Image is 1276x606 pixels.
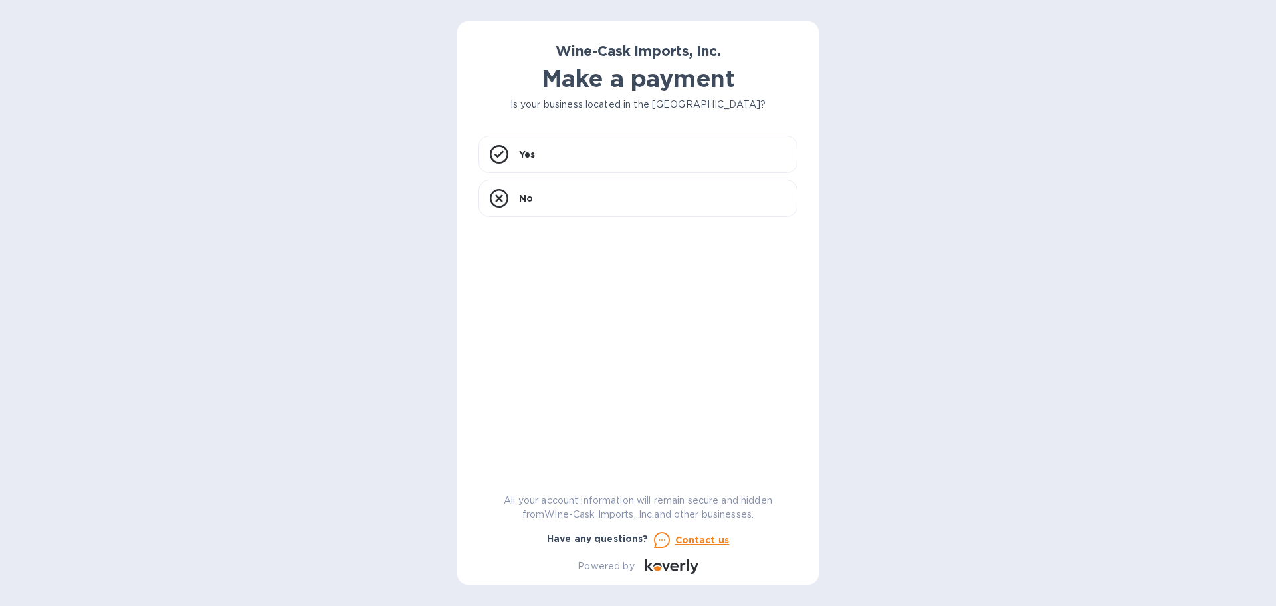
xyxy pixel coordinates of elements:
p: All your account information will remain secure and hidden from Wine-Cask Imports, Inc. and other... [478,494,797,522]
b: Wine-Cask Imports, Inc. [556,43,720,59]
p: Powered by [578,559,634,573]
p: No [519,192,533,205]
p: Is your business located in the [GEOGRAPHIC_DATA]? [478,98,797,112]
b: Have any questions? [547,533,649,544]
u: Contact us [675,535,730,545]
h1: Make a payment [478,65,797,92]
p: Yes [519,148,535,161]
